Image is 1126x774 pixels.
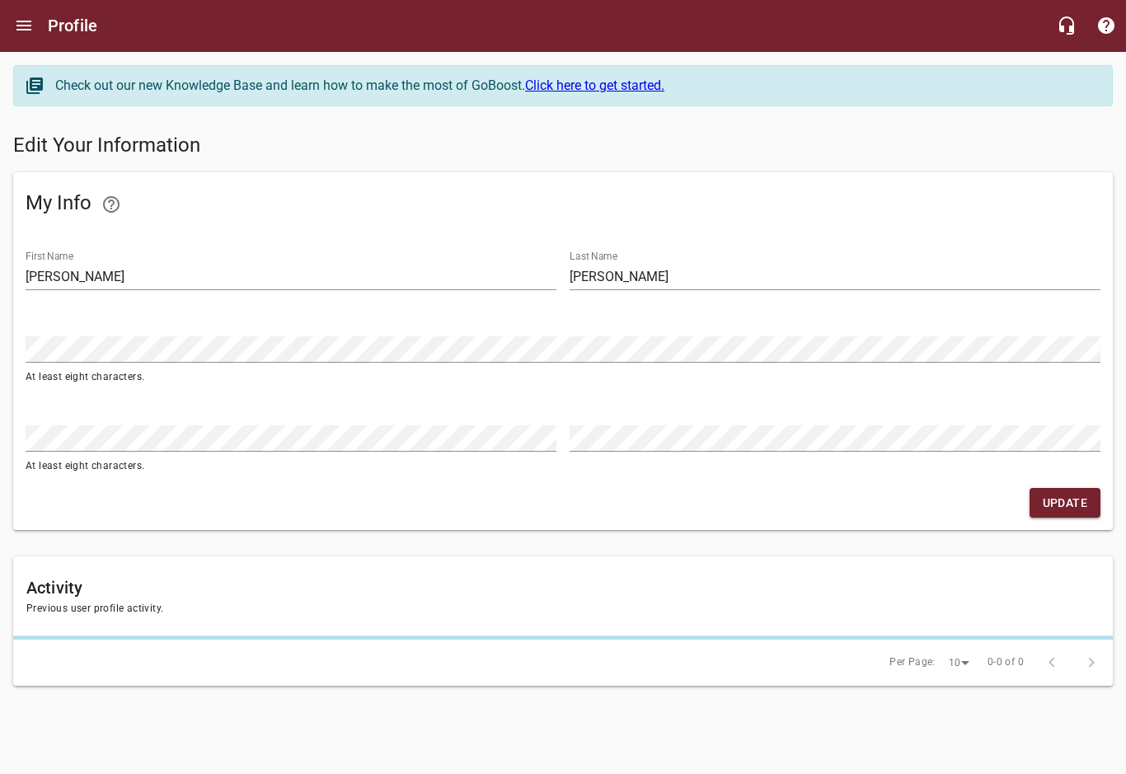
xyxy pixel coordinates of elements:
[48,13,97,40] h6: Profile
[26,602,1100,618] span: Previous user profile activity.
[4,7,44,46] button: Open drawer
[942,653,975,675] div: 10
[1047,7,1086,46] button: Live Chat
[13,134,1113,160] h5: Edit Your Information
[570,252,617,262] label: Last Name
[26,459,556,476] span: At least eight characters.
[525,78,664,94] a: Click here to get started.
[1030,489,1100,519] button: Update
[26,185,1100,225] h5: My Info
[55,77,1096,96] div: Check out our new Knowledge Base and learn how to make the most of GoBoost.
[26,370,1100,387] span: At least eight characters.
[26,252,73,262] label: First Name
[988,655,1024,672] span: 0-0 of 0
[91,185,131,225] a: Learn how to update your email
[889,655,936,672] span: Per Page:
[1043,494,1087,514] span: Update
[1086,7,1126,46] button: Support Portal
[26,575,1100,602] h6: Activity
